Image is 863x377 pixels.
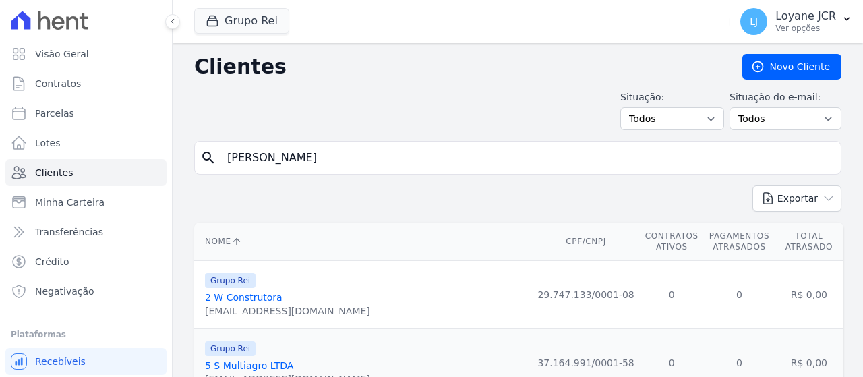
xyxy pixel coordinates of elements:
a: Contratos [5,70,167,97]
i: search [200,150,216,166]
span: LJ [750,17,758,26]
p: Ver opções [775,23,836,34]
div: Plataformas [11,326,161,343]
a: Lotes [5,129,167,156]
span: Grupo Rei [205,273,256,288]
span: Parcelas [35,107,74,120]
a: Negativação [5,278,167,305]
td: R$ 0,00 [775,261,843,329]
button: Grupo Rei [194,8,289,34]
th: Pagamentos Atrasados [704,223,775,261]
label: Situação do e-mail: [730,90,841,105]
th: Contratos Ativos [640,223,704,261]
p: Loyane JCR [775,9,836,23]
a: Clientes [5,159,167,186]
th: Total Atrasado [775,223,843,261]
td: 0 [704,261,775,329]
a: Crédito [5,248,167,275]
input: Buscar por nome, CPF ou e-mail [219,144,835,171]
span: Recebíveis [35,355,86,368]
span: Lotes [35,136,61,150]
a: Visão Geral [5,40,167,67]
a: Minha Carteira [5,189,167,216]
h2: Clientes [194,55,721,79]
a: Recebíveis [5,348,167,375]
button: Exportar [752,185,841,212]
label: Situação: [620,90,724,105]
th: Nome [194,223,532,261]
a: 5 S Multiagro LTDA [205,360,293,371]
span: Clientes [35,166,73,179]
span: Negativação [35,285,94,298]
a: Novo Cliente [742,54,841,80]
a: Transferências [5,219,167,245]
td: 29.747.133/0001-08 [532,261,639,329]
span: Grupo Rei [205,341,256,356]
span: Transferências [35,225,103,239]
th: CPF/CNPJ [532,223,639,261]
span: Visão Geral [35,47,89,61]
span: Minha Carteira [35,196,105,209]
button: LJ Loyane JCR Ver opções [730,3,863,40]
td: 0 [640,261,704,329]
a: 2 W Construtora [205,292,282,303]
div: [EMAIL_ADDRESS][DOMAIN_NAME] [205,304,370,318]
a: Parcelas [5,100,167,127]
span: Crédito [35,255,69,268]
span: Contratos [35,77,81,90]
